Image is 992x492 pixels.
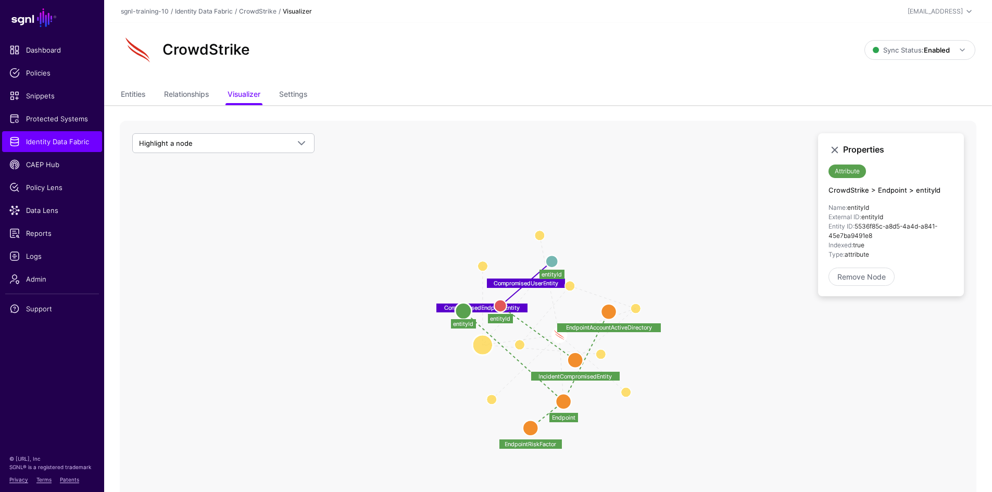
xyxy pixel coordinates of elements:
[9,68,95,78] span: Policies
[2,40,102,60] a: Dashboard
[233,7,239,16] div: /
[9,476,28,483] a: Privacy
[828,250,953,259] li: attribute
[9,228,95,238] span: Reports
[9,274,95,284] span: Admin
[9,463,95,471] p: SGNL® is a registered trademark
[2,108,102,129] a: Protected Systems
[239,7,277,15] a: CrowdStrike
[828,204,847,211] strong: Name:
[2,223,102,244] a: Reports
[2,154,102,175] a: CAEP Hub
[2,85,102,106] a: Snippets
[9,45,95,55] span: Dashboard
[2,131,102,152] a: Identity Data Fabric
[169,7,175,16] div: /
[9,182,95,193] span: Policy Lens
[828,212,953,222] li: entityId
[828,241,953,250] li: true
[873,46,950,54] span: Sync Status:
[2,246,102,267] a: Logs
[566,324,652,331] text: EndpointAccountActiveDirectory
[538,373,612,380] text: IncidentCompromisedEntity
[444,304,520,311] text: CompromisedEndpointEntity
[9,159,95,170] span: CAEP Hub
[843,145,953,155] h3: Properties
[828,268,895,286] a: Remove Node
[828,222,855,230] strong: Entity ID:
[828,241,853,249] strong: Indexed:
[2,62,102,83] a: Policies
[283,7,312,15] strong: Visualizer
[494,280,558,287] text: CompromisedUserEntity
[908,7,963,16] div: [EMAIL_ADDRESS]
[828,186,953,195] h4: CrowdStrike > Endpoint > entityId
[277,7,283,16] div: /
[121,85,145,105] a: Entities
[9,455,95,463] p: © [URL], Inc
[6,6,98,29] a: SGNL
[505,440,556,448] text: EndpointRiskFactor
[552,414,575,421] text: Endpoint
[542,271,562,278] text: entityId
[36,476,52,483] a: Terms
[490,315,510,322] text: entityId
[828,222,953,241] li: 5536f85c-a8d5-4a4d-a841-45e7ba9491e8
[453,320,473,327] text: entityId
[9,251,95,261] span: Logs
[9,113,95,124] span: Protected Systems
[279,85,307,105] a: Settings
[9,205,95,216] span: Data Lens
[924,46,950,54] strong: Enabled
[9,304,95,314] span: Support
[228,85,260,105] a: Visualizer
[828,250,845,258] strong: Type:
[162,41,250,59] h2: CrowdStrike
[828,203,953,212] li: entityId
[9,136,95,147] span: Identity Data Fabric
[164,85,209,105] a: Relationships
[828,165,866,178] span: Attribute
[828,213,861,221] strong: External ID:
[60,476,79,483] a: Patents
[139,139,193,147] span: Highlight a node
[2,200,102,221] a: Data Lens
[121,7,169,15] a: sgnl-training-10
[121,33,154,67] img: svg+xml;base64,PHN2ZyB3aWR0aD0iNjQiIGhlaWdodD0iNjQiIHZpZXdCb3g9IjAgMCA2NCA2NCIgZmlsbD0ibm9uZSIgeG...
[2,269,102,289] a: Admin
[2,177,102,198] a: Policy Lens
[175,7,233,15] a: Identity Data Fabric
[9,91,95,101] span: Snippets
